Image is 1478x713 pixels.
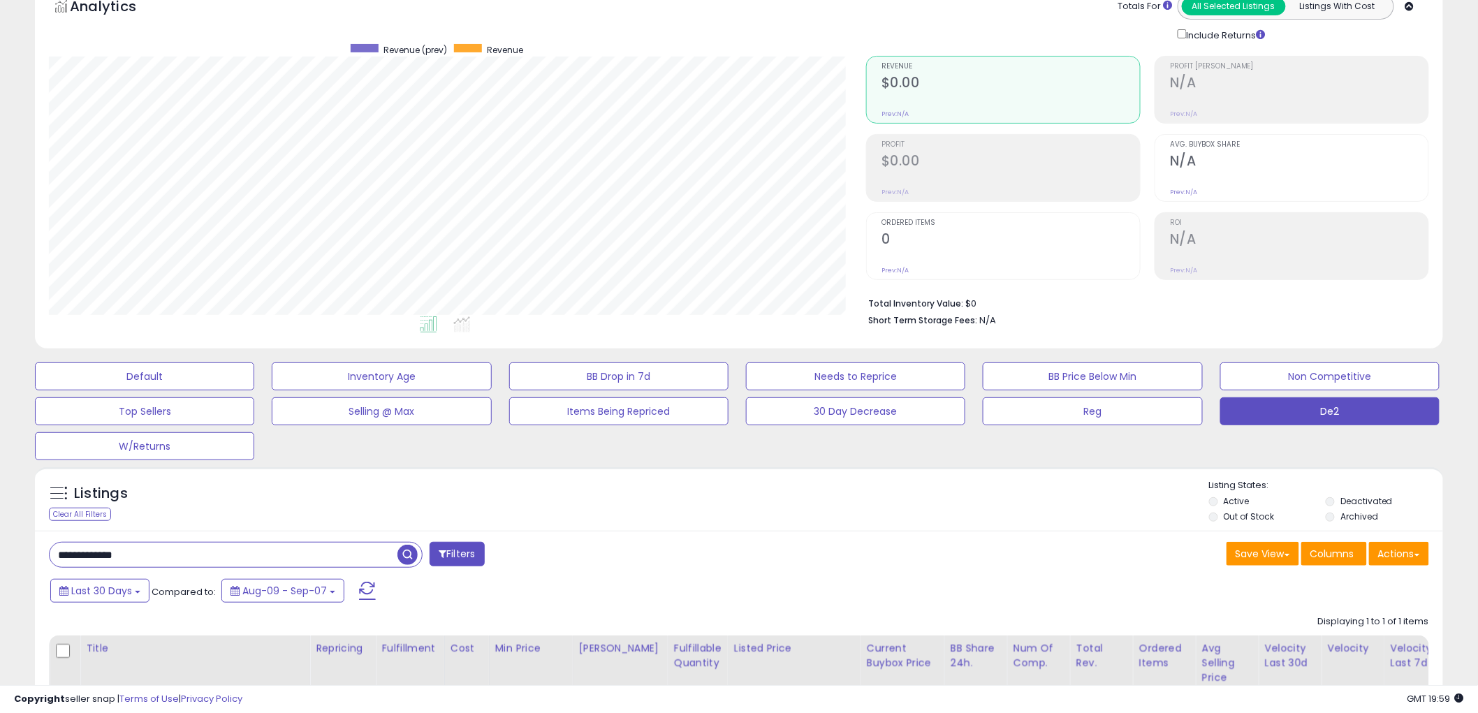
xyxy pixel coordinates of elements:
[35,362,254,390] button: Default
[50,579,149,603] button: Last 30 Days
[272,362,491,390] button: Inventory Age
[74,484,128,503] h5: Listings
[1170,141,1428,149] span: Avg. Buybox Share
[881,219,1140,227] span: Ordered Items
[1170,266,1197,274] small: Prev: N/A
[734,641,855,656] div: Listed Price
[1340,495,1393,507] label: Deactivated
[1340,510,1378,522] label: Archived
[1202,641,1253,685] div: Avg Selling Price
[119,692,179,705] a: Terms of Use
[1224,495,1250,507] label: Active
[1170,219,1428,227] span: ROI
[1209,479,1443,492] p: Listing States:
[983,397,1202,425] button: Reg
[451,641,483,656] div: Cost
[1301,542,1367,566] button: Columns
[35,432,254,460] button: W/Returns
[1139,641,1190,670] div: Ordered Items
[35,397,254,425] button: Top Sellers
[881,266,909,274] small: Prev: N/A
[881,231,1140,250] h2: 0
[1224,510,1275,522] label: Out of Stock
[867,641,939,670] div: Current Buybox Price
[381,641,438,656] div: Fulfillment
[1407,692,1464,705] span: 2025-10-8 19:59 GMT
[71,584,132,598] span: Last 30 Days
[1328,641,1379,656] div: Velocity
[14,693,242,706] div: seller snap | |
[181,692,242,705] a: Privacy Policy
[1170,110,1197,118] small: Prev: N/A
[242,584,327,598] span: Aug-09 - Sep-07
[1170,63,1428,71] span: Profit [PERSON_NAME]
[979,314,996,327] span: N/A
[1014,641,1064,670] div: Num of Comp.
[1220,397,1440,425] button: De2
[951,641,1002,670] div: BB Share 24h.
[152,585,216,598] span: Compared to:
[746,362,965,390] button: Needs to Reprice
[1170,188,1197,196] small: Prev: N/A
[1310,547,1354,561] span: Columns
[430,542,484,566] button: Filters
[1369,542,1429,566] button: Actions
[674,641,722,670] div: Fulfillable Quantity
[868,314,977,326] b: Short Term Storage Fees:
[1167,27,1282,42] div: Include Returns
[383,44,447,56] span: Revenue (prev)
[881,188,909,196] small: Prev: N/A
[86,641,304,656] div: Title
[1170,75,1428,94] h2: N/A
[316,641,369,656] div: Repricing
[495,641,567,656] div: Min Price
[1170,231,1428,250] h2: N/A
[221,579,344,603] button: Aug-09 - Sep-07
[579,641,662,656] div: [PERSON_NAME]
[746,397,965,425] button: 30 Day Decrease
[868,297,963,309] b: Total Inventory Value:
[881,63,1140,71] span: Revenue
[509,397,729,425] button: Items Being Repriced
[272,397,491,425] button: Selling @ Max
[509,362,729,390] button: BB Drop in 7d
[983,362,1202,390] button: BB Price Below Min
[1220,362,1440,390] button: Non Competitive
[487,44,523,56] span: Revenue
[1391,641,1442,670] div: Velocity Last 7d
[881,75,1140,94] h2: $0.00
[881,153,1140,172] h2: $0.00
[1227,542,1299,566] button: Save View
[49,508,111,521] div: Clear All Filters
[1076,641,1127,670] div: Total Rev.
[14,692,65,705] strong: Copyright
[868,294,1419,311] li: $0
[1318,615,1429,629] div: Displaying 1 to 1 of 1 items
[881,141,1140,149] span: Profit
[1170,153,1428,172] h2: N/A
[881,110,909,118] small: Prev: N/A
[1265,641,1316,670] div: Velocity Last 30d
